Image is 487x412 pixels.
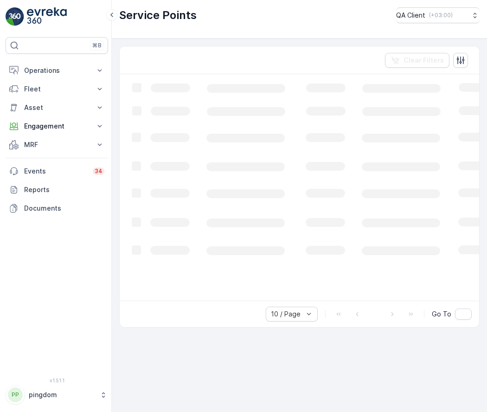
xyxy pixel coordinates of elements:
p: QA Client [396,11,425,20]
p: Service Points [119,8,197,23]
img: logo_light-DOdMpM7g.png [27,7,67,26]
button: Clear Filters [385,53,449,68]
a: Reports [6,180,108,199]
p: MRF [24,140,90,149]
p: ( +03:00 ) [429,12,453,19]
p: Events [24,167,87,176]
p: Documents [24,204,104,213]
p: Fleet [24,84,90,94]
a: Documents [6,199,108,218]
p: Engagement [24,122,90,131]
span: Go To [432,309,451,319]
p: Asset [24,103,90,112]
button: QA Client(+03:00) [396,7,480,23]
button: MRF [6,135,108,154]
p: pingdom [29,390,95,399]
p: 34 [95,167,103,175]
span: v 1.51.1 [6,378,108,383]
p: Clear Filters [404,56,444,65]
button: Fleet [6,80,108,98]
p: Operations [24,66,90,75]
p: ⌘B [92,42,102,49]
a: Events34 [6,162,108,180]
p: Reports [24,185,104,194]
button: Operations [6,61,108,80]
button: Engagement [6,117,108,135]
img: logo [6,7,24,26]
button: PPpingdom [6,385,108,405]
div: PP [8,387,23,402]
button: Asset [6,98,108,117]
